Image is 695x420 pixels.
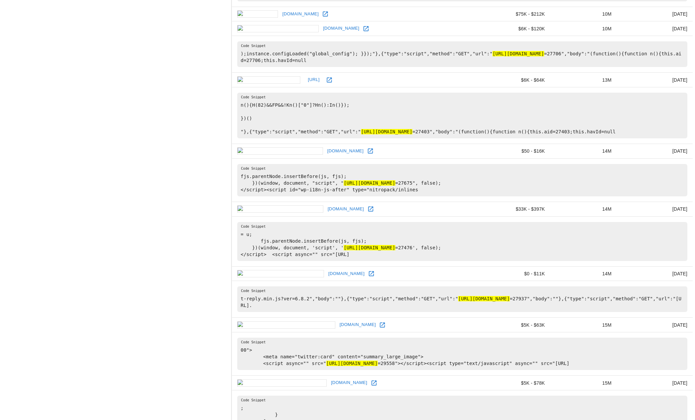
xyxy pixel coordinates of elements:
[237,41,687,67] pre: );instance.configLoaded("global_config"); }});"},{"type":"script","method":"GET","url":" =27706",...
[237,164,687,196] pre: fjs.parentNode.insertBefore(js, fjs); })(window, document, "script", " =27675", false); </script>...
[344,245,395,250] hl: [URL][DOMAIN_NAME]
[237,270,324,277] img: platinumpoolcare.com icon
[550,266,617,281] td: 14M
[617,318,693,332] td: [DATE]
[237,286,687,312] pre: t-reply.min.js?ver=6.8.2","body":""},{"type":"script","method":"GET","url":" =27937","body":""},{...
[237,147,323,155] img: nutrition-houston.com icon
[480,144,550,159] td: $50 - $16K
[237,205,323,213] img: californiatelecom.com icon
[237,222,687,261] pre: = u; fjs.parentNode.insertBefore(js, fjs); })(window, document, 'script', ' =27476', false); </sc...
[237,76,300,84] img: intelligencia.ai icon
[550,144,617,159] td: 14M
[369,378,379,388] a: Open pinnaclecommercial.us in new window
[321,23,361,34] a: [DOMAIN_NAME]
[237,10,278,18] img: hc.edu icon
[617,21,693,36] td: [DATE]
[480,318,550,332] td: $5K - $63K
[550,202,617,216] td: 14M
[550,73,617,87] td: 13M
[237,338,687,370] pre: 00"> <meta name="twitter:card" content="summary_large_image"> <script async="" src=" =29558"></sc...
[320,9,330,19] a: Open hc.edu in new window
[550,376,617,390] td: 15M
[617,73,693,87] td: [DATE]
[361,24,371,34] a: Open diamondrentals.com in new window
[480,266,550,281] td: $0 - $11K
[366,204,376,214] a: Open californiatelecom.com in new window
[480,202,550,216] td: $33K - $397K
[617,144,693,159] td: [DATE]
[550,318,617,332] td: 15M
[480,21,550,36] td: $6K - $120K
[365,146,375,156] a: Open nutrition-houston.com in new window
[326,361,378,366] hl: [URL][DOMAIN_NAME]
[617,202,693,216] td: [DATE]
[377,320,387,330] a: Open windowworldhouston.com in new window
[237,25,319,32] img: diamondrentals.com icon
[617,376,693,390] td: [DATE]
[662,373,687,398] iframe: Drift Widget Chat Controller
[492,51,544,56] hl: [URL][DOMAIN_NAME]
[237,379,327,387] img: pinnaclecommercial.us icon
[326,204,366,214] a: [DOMAIN_NAME]
[326,146,365,156] a: [DOMAIN_NAME]
[327,269,366,279] a: [DOMAIN_NAME]
[281,9,320,19] a: [DOMAIN_NAME]
[366,269,376,279] a: Open platinumpoolcare.com in new window
[617,7,693,21] td: [DATE]
[237,93,687,138] pre: n(){H(82)&&FP&&!Kn()["0"]?Hn():In()}); })() "},{"type":"script","method":"GET","url":" =27403","b...
[550,7,617,21] td: 10M
[480,376,550,390] td: $5K - $78K
[324,75,334,85] a: Open intelligencia.ai in new window
[617,266,693,281] td: [DATE]
[344,180,395,186] hl: [URL][DOMAIN_NAME]
[303,75,324,85] a: [URL]
[480,73,550,87] td: $6K - $64K
[480,7,550,21] td: $75K - $212K
[458,296,509,301] hl: [URL][DOMAIN_NAME]
[237,321,335,329] img: windowworldhouston.com icon
[338,320,378,330] a: [DOMAIN_NAME]
[550,21,617,36] td: 10M
[361,129,412,134] hl: [URL][DOMAIN_NAME]
[329,378,369,388] a: [DOMAIN_NAME]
